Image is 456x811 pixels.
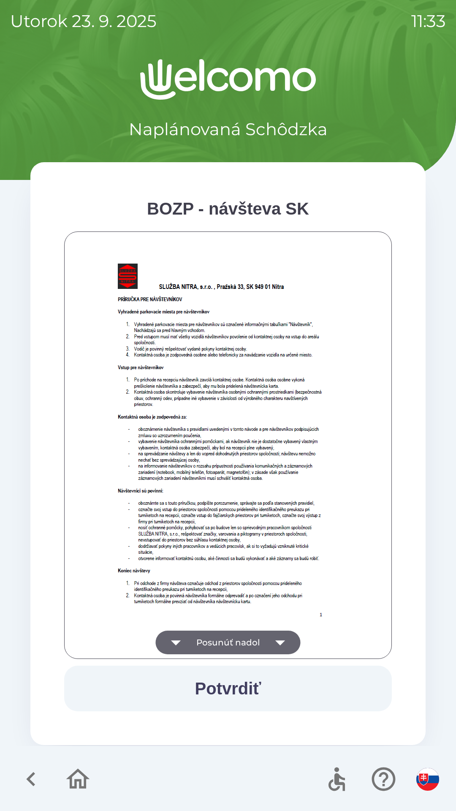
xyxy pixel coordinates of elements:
[64,196,392,221] div: BOZP - návšteva SK
[129,117,328,142] p: Naplánovaná Schôdzka
[30,59,426,100] img: Logo
[64,666,392,711] button: Potvrdiť
[411,8,446,34] p: 11:33
[156,631,301,654] button: Posunúť nadol
[10,8,157,34] p: utorok 23. 9. 2025
[416,768,439,791] img: sk flag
